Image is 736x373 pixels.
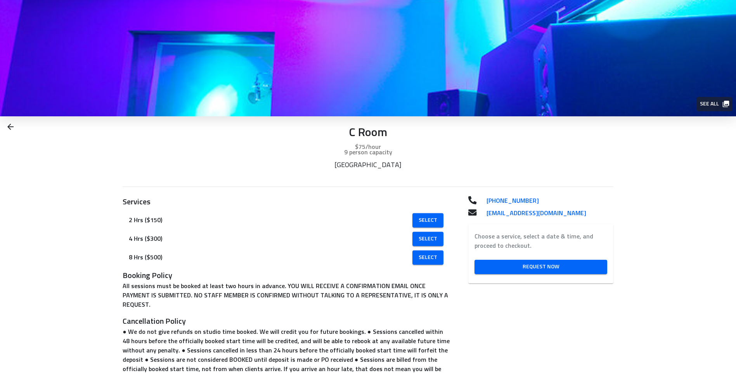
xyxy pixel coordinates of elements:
[123,316,450,327] h3: Cancellation Policy
[123,196,450,208] h3: Services
[419,216,437,225] span: Select
[123,248,450,267] div: 8 Hrs ($500)
[412,232,443,246] a: Select
[480,196,613,205] a: [PHONE_NUMBER]
[419,253,437,262] span: Select
[245,161,490,169] p: [GEOGRAPHIC_DATA]
[475,260,607,274] a: Request Now
[412,250,443,265] a: Select
[481,262,601,272] span: Request Now
[123,211,450,230] div: 2 Hrs ($150)
[475,232,607,250] label: Choose a service, select a date & time, and proceed to checkout.
[123,270,450,281] h3: Booking Policy
[123,126,613,140] p: C Room
[419,234,437,244] span: Select
[697,97,732,111] button: See all
[129,234,414,243] span: 4 Hrs ($300)
[129,216,414,225] span: 2 Hrs ($150)
[123,281,450,309] p: All sessions must be booked at least two hours in advance. YOU WILL RECEIVE A CONFIRMATION EMAIL ...
[412,213,443,228] a: Select
[123,148,613,157] p: 9 person capacity
[123,142,613,152] p: $75/hour
[129,253,414,262] span: 8 Hrs ($500)
[480,209,613,218] a: [EMAIL_ADDRESS][DOMAIN_NAME]
[700,99,728,109] span: See all
[123,230,450,248] div: 4 Hrs ($300)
